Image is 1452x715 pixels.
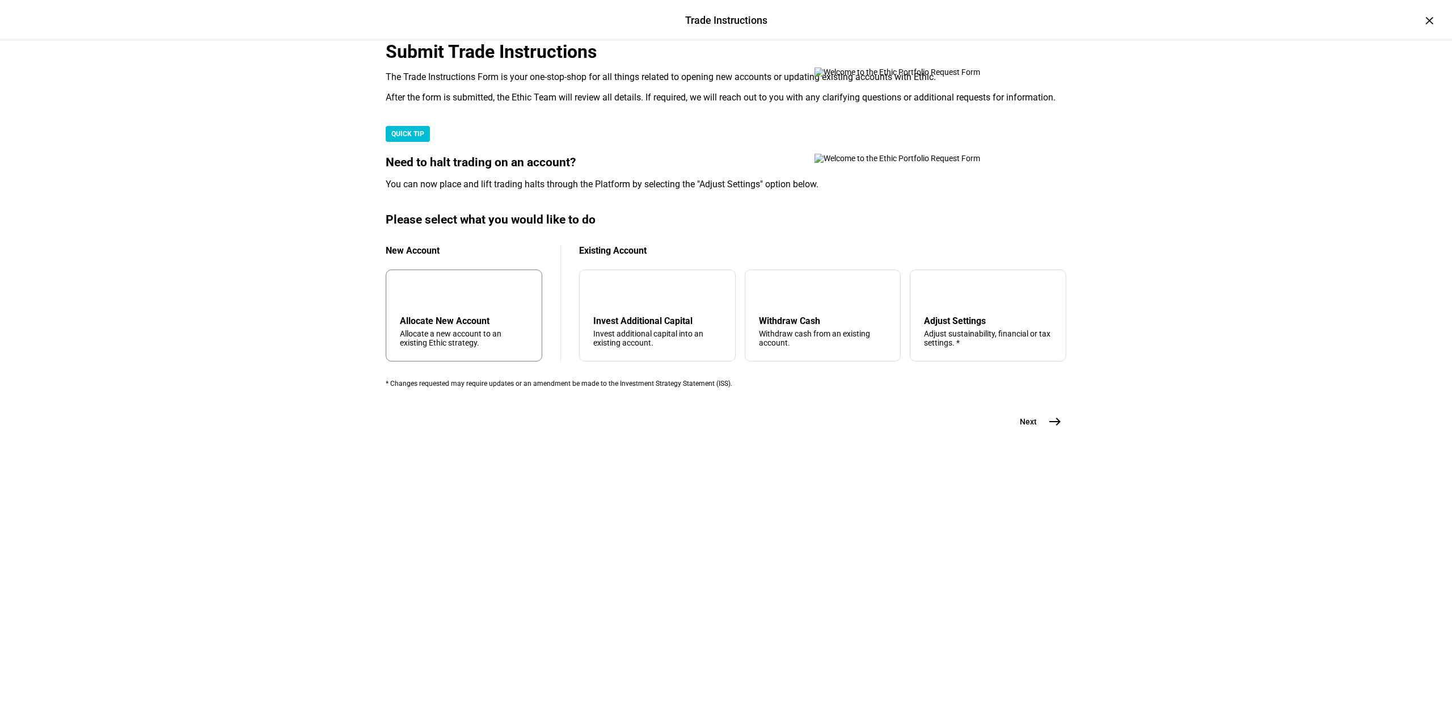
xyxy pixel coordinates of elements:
[924,316,1052,326] div: Adjust Settings
[400,329,528,347] div: Allocate a new account to an existing Ethic strategy.
[1006,410,1066,433] button: Next
[386,71,1066,83] div: The Trade Instructions Form is your one-stop-shop for all things related to opening new accounts ...
[685,13,767,28] div: Trade Instructions
[579,245,1066,256] div: Existing Account
[814,154,1019,163] img: Welcome to the Ethic Portfolio Request Form
[386,41,1066,62] div: Submit Trade Instructions
[386,380,1066,388] div: * Changes requested may require updates or an amendment be made to the Investment Strategy Statem...
[759,316,887,326] div: Withdraw Cash
[386,213,1066,227] div: Please select what you would like to do
[386,179,1066,190] div: You can now place and lift trading halts through the Platform by selecting the "Adjust Settings" ...
[400,316,528,326] div: Allocate New Account
[1420,11,1438,30] div: ×
[1048,415,1062,428] mat-icon: east
[1020,416,1037,427] span: Next
[924,329,1052,347] div: Adjust sustainability, financial or tax settings. *
[759,329,887,347] div: Withdraw cash from an existing account.
[386,126,430,142] div: QUICK TIP
[761,286,775,300] mat-icon: arrow_upward
[593,316,721,326] div: Invest Additional Capital
[814,68,1019,77] img: Welcome to the Ethic Portfolio Request Form
[386,92,1066,103] div: After the form is submitted, the Ethic Team will review all details. If required, we will reach o...
[924,284,942,302] mat-icon: tune
[596,286,609,300] mat-icon: arrow_downward
[593,329,721,347] div: Invest additional capital into an existing account.
[402,286,416,300] mat-icon: add
[386,245,542,256] div: New Account
[386,155,1066,170] div: Need to halt trading on an account?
